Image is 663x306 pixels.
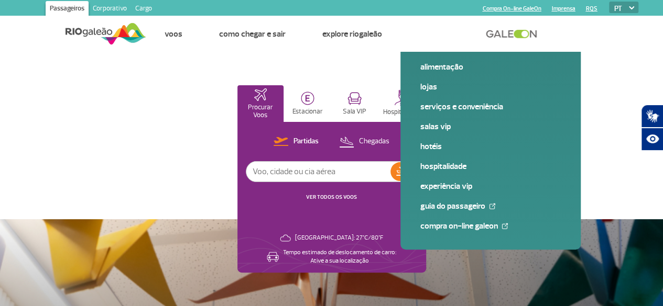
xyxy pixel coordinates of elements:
div: Plugin de acessibilidade da Hand Talk. [641,105,663,151]
a: Atendimento [419,29,462,39]
a: Compra On-line GaleOn [420,220,561,232]
p: Chegadas [359,137,389,146]
a: Como chegar e sair [219,29,286,39]
a: Corporativo [89,1,131,18]
button: Chegadas [336,135,393,149]
p: Partidas [294,137,319,146]
button: Procurar Voos [237,85,284,122]
a: Compra On-line GaleOn [482,5,541,12]
button: Partidas [270,135,322,149]
a: Passageiros [46,1,89,18]
button: Sala VIP [332,85,378,122]
button: VER TODOS OS VOOS [303,193,360,201]
p: Procurar Voos [243,104,278,119]
button: Abrir tradutor de língua de sinais. [641,105,663,128]
a: Imprensa [551,5,575,12]
img: External Link Icon [489,203,495,209]
img: carParkingHome.svg [301,92,314,105]
p: Tempo estimado de deslocamento de carro: Ative a sua localização [283,248,396,265]
img: hospitality.svg [394,89,410,106]
input: Voo, cidade ou cia aérea [246,162,390,182]
img: airplaneHomeActive.svg [254,88,267,101]
a: Explore RIOgaleão [322,29,382,39]
a: Experiência VIP [420,180,561,192]
a: Salas VIP [420,121,561,132]
a: Alimentação [420,61,561,73]
a: Hotéis [420,141,561,152]
a: Serviços e Conveniência [420,101,561,112]
img: External Link Icon [502,223,508,229]
p: Sala VIP [343,108,366,116]
a: Cargo [131,1,156,18]
img: vipRoom.svg [347,92,362,105]
p: Estacionar [292,108,323,116]
a: Lojas [420,81,561,93]
a: RQS [585,5,597,12]
p: Hospitalidade [383,108,422,116]
a: VER TODOS OS VOOS [306,194,357,200]
button: Hospitalidade [379,85,426,122]
p: [GEOGRAPHIC_DATA]: 27°C/80°F [295,234,383,242]
button: Abrir recursos assistivos. [641,128,663,151]
button: Estacionar [285,85,331,122]
a: Guia do Passageiro [420,200,561,212]
a: Hospitalidade [420,161,561,172]
a: Voos [165,29,182,39]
